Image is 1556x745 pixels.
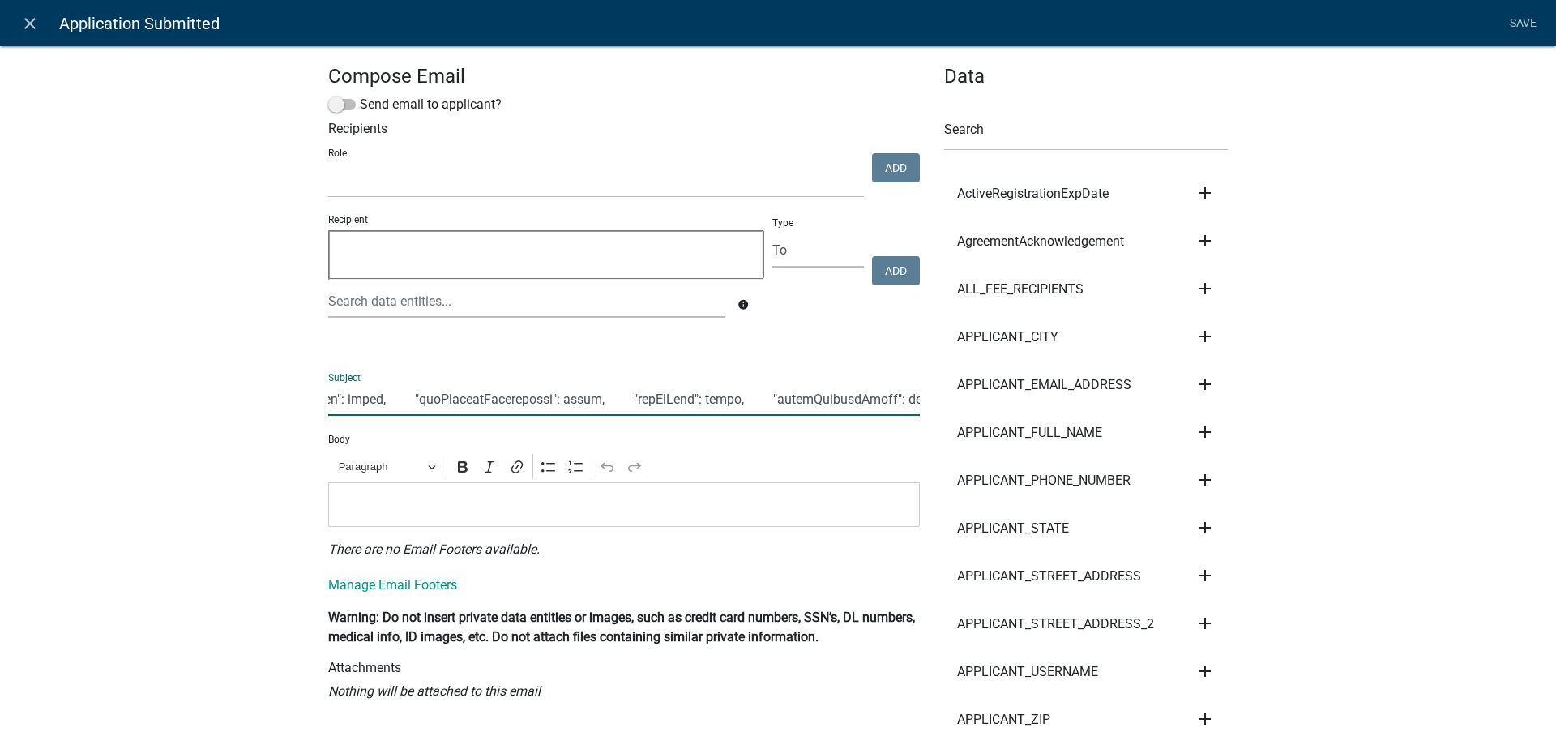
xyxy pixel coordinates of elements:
i: add [1195,375,1215,394]
span: APPLICANT_STREET_ADDRESS [957,570,1141,583]
h4: Data [944,65,1228,88]
h6: Recipients [328,121,920,136]
h4: Compose Email [328,65,920,88]
i: add [1195,422,1215,442]
span: APPLICANT_FULL_NAME [957,426,1102,439]
i: info [737,299,749,310]
i: add [1195,183,1215,203]
span: APPLICANT_STREET_ADDRESS_2 [957,618,1154,631]
span: APPLICANT_USERNAME [957,666,1098,679]
i: add [1195,279,1215,298]
i: add [1195,614,1215,633]
span: APPLICANT_EMAIL_ADDRESS [957,379,1131,392]
div: Editor toolbar [328,451,920,482]
span: ALL_FEE_RECIPIENTS [957,283,1084,296]
input: Search data entities... [328,285,725,318]
span: Paragraph [339,457,423,477]
label: Role [328,148,347,158]
div: Editor editing area: main. Press Alt+0 for help. [328,482,920,527]
label: Type [772,218,793,228]
span: APPLICANT_CITY [957,331,1058,344]
i: add [1195,231,1215,250]
span: ActiveRegistrationExpDate [957,187,1109,200]
i: Nothing will be attached to this email [328,683,541,699]
span: AgreementAcknowledgement [957,235,1124,248]
i: add [1195,470,1215,490]
i: add [1195,566,1215,585]
p: Warning: Do not insert private data entities or images, such as credit card numbers, SSN’s, DL nu... [328,608,920,647]
h6: Attachments [328,660,920,675]
label: Send email to applicant? [328,95,502,114]
button: Add [872,256,920,285]
span: Application Submitted [59,7,220,40]
i: close [20,14,40,33]
i: add [1195,327,1215,346]
button: Add [872,153,920,182]
i: add [1195,709,1215,729]
button: Paragraph, Heading [331,454,443,479]
i: There are no Email Footers available. [328,542,540,557]
p: Recipient [328,212,764,227]
i: add [1195,662,1215,681]
a: Manage Email Footers [328,577,457,593]
i: add [1195,518,1215,537]
span: APPLICANT_ZIP [957,713,1050,726]
label: Body [328,435,350,444]
span: APPLICANT_STATE [957,522,1069,535]
span: APPLICANT_PHONE_NUMBER [957,474,1131,487]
